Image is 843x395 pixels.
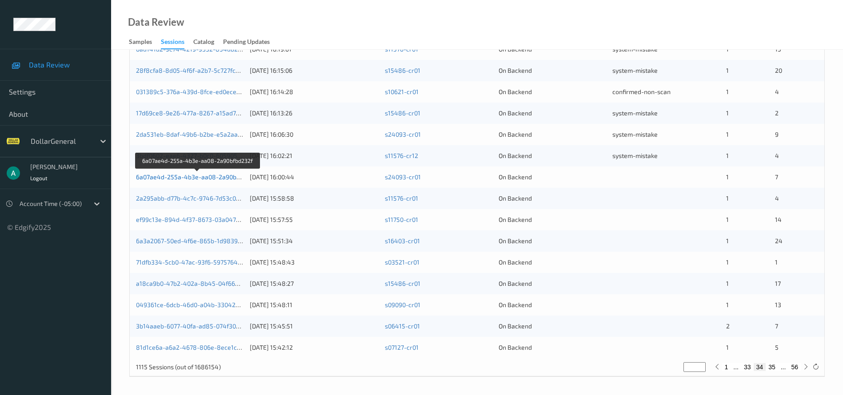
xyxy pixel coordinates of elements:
a: s10621-cr01 [385,88,419,95]
div: On Backend [499,173,606,182]
span: 1 [726,280,729,287]
span: 4 [775,152,779,159]
a: s15486-cr01 [385,109,420,117]
span: 1 [726,88,729,95]
div: [DATE] 16:06:30 [250,130,379,139]
button: 35 [766,363,778,371]
span: 1 [726,109,729,117]
a: 3b14aaeb-6077-40fa-ad85-074f30633c85 [136,322,257,330]
span: 1 [775,258,778,266]
div: On Backend [499,130,606,139]
div: On Backend [499,279,606,288]
span: 7 [775,322,778,330]
div: [DATE] 15:48:27 [250,279,379,288]
span: system-mistake [612,130,658,138]
div: On Backend [499,151,606,160]
a: s11576-cr01 [385,194,418,202]
div: On Backend [499,194,606,203]
span: 13 [775,301,781,308]
button: 33 [741,363,754,371]
a: 2a295abb-d77b-4c7c-9746-7d53c025e86a [136,194,258,202]
a: s15486-cr01 [385,280,420,287]
span: 1 [726,237,729,245]
a: Samples [129,36,161,48]
a: s11750-cr01 [385,216,418,223]
a: s03521-cr01 [385,258,420,266]
a: s07127-cr01 [385,344,419,351]
div: [DATE] 15:48:11 [250,300,379,309]
button: 34 [754,363,766,371]
div: [DATE] 15:51:34 [250,237,379,245]
a: s06415-cr01 [385,322,420,330]
div: On Backend [499,109,606,118]
span: 4 [775,88,779,95]
span: 1 [726,173,729,181]
span: 1 [726,258,729,266]
a: 2da531eb-8daf-49b6-b2be-e5a2aa777253 [136,130,258,138]
span: 1 [726,130,729,138]
a: 031389c5-376a-439d-8fce-ed0ece081b82 [136,88,258,95]
a: 6a07ae4d-255a-4b3e-aa08-2a90bfbd232f [136,173,259,181]
div: On Backend [499,343,606,352]
p: 1115 Sessions (out of 1686154) [136,363,221,371]
span: 14 [775,216,782,223]
div: Sessions [161,37,184,49]
a: 81d1ce6a-a6a2-4678-806e-8ece1c5b3086 [136,344,259,351]
span: 1 [726,344,729,351]
a: a18ca9b0-47b2-402a-8b45-04f666131fed [136,280,257,287]
div: On Backend [499,322,606,331]
div: Catalog [193,37,214,48]
span: confirmed-non-scan [612,88,671,95]
div: [DATE] 15:58:58 [250,194,379,203]
span: 5 [775,344,779,351]
span: 20 [775,67,782,74]
span: 17 [775,280,781,287]
div: Data Review [128,18,184,27]
a: s09090-cr01 [385,301,420,308]
span: system-mistake [612,152,658,159]
a: 28f8cfa8-8d05-4f6f-a2b7-5c727fce32b1 [136,67,252,74]
a: Catalog [193,36,223,48]
a: Pending Updates [223,36,279,48]
div: [DATE] 16:02:21 [250,151,379,160]
span: 2 [775,109,779,117]
a: Sessions [161,36,193,49]
div: [DATE] 16:00:44 [250,173,379,182]
a: s11576-cr12 [385,152,418,159]
div: On Backend [499,66,606,75]
a: s15486-cr01 [385,67,420,74]
span: 4 [775,194,779,202]
a: 71dfb334-5cb0-47ac-93f6-5975764b203c [136,258,255,266]
button: 56 [788,363,801,371]
a: 6a3a2067-50ed-4f6e-865b-1d983963cd3b [136,237,259,245]
a: ef99c13e-894d-4f37-8673-03a0478215ff [136,216,254,223]
div: [DATE] 15:57:55 [250,215,379,224]
span: 1 [726,301,729,308]
a: s24093-cr01 [385,130,421,138]
div: [DATE] 16:14:28 [250,87,379,96]
span: system-mistake [612,67,658,74]
a: 049361ce-6dcb-46d0-a04b-33042efce1aa [136,301,258,308]
span: 1 [726,216,729,223]
div: On Backend [499,215,606,224]
span: 1 [726,194,729,202]
div: Samples [129,37,152,48]
a: s16403-cr01 [385,237,420,245]
button: 1 [722,363,731,371]
div: On Backend [499,258,606,267]
div: Pending Updates [223,37,270,48]
div: On Backend [499,87,606,96]
div: On Backend [499,237,606,245]
a: 3bdf0602-eae6-4327-b0c0-605905e54f9e [136,152,258,159]
span: 1 [726,67,729,74]
div: [DATE] 16:13:26 [250,109,379,118]
button: ... [778,363,789,371]
span: 2 [726,322,730,330]
span: 9 [775,130,779,138]
div: [DATE] 15:42:12 [250,343,379,352]
div: [DATE] 16:15:06 [250,66,379,75]
a: s24093-cr01 [385,173,421,181]
span: 1 [726,152,729,159]
div: [DATE] 15:45:51 [250,322,379,331]
span: system-mistake [612,109,658,117]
